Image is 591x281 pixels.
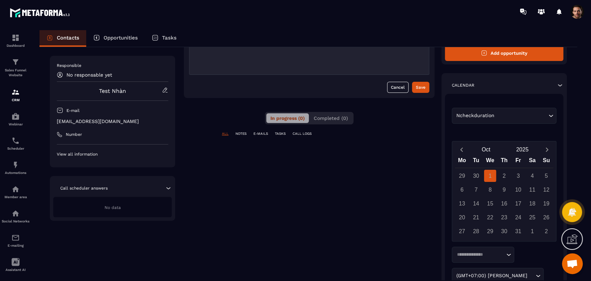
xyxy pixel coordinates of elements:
input: Search for option [496,112,547,120]
div: 2 [540,225,552,237]
div: 1 [526,225,538,237]
img: email [11,234,20,242]
div: 23 [498,211,510,223]
span: Ncheckduration [455,112,496,120]
button: Open years overlay [504,143,540,156]
img: social-network [11,209,20,218]
div: 9 [498,184,510,196]
div: 24 [512,211,524,223]
div: 12 [540,184,552,196]
div: We [483,156,497,168]
img: formation [11,58,20,66]
div: Search for option [452,108,556,124]
div: 30 [470,170,482,182]
a: schedulerschedulerScheduler [2,131,29,156]
a: Opportunities [86,30,145,47]
div: 21 [470,211,482,223]
a: social-networksocial-networkSocial Networks [2,204,29,228]
p: Responsible [57,63,168,68]
div: Th [497,156,511,168]
div: 29 [484,225,496,237]
p: View all information [57,151,168,157]
a: automationsautomationsAutomations [2,156,29,180]
p: CRM [2,98,29,102]
button: Add opportunity [445,45,563,61]
div: 11 [526,184,538,196]
button: In progress (0) [266,113,309,123]
p: Number [66,132,82,137]
a: Test Nhàn [99,88,126,94]
div: 10 [512,184,524,196]
p: E-MAILS [253,131,268,136]
div: 8 [484,184,496,196]
div: 22 [484,211,496,223]
div: 14 [470,197,482,210]
a: Contacts [39,30,86,47]
p: Member area [2,195,29,199]
div: 29 [456,170,468,182]
p: Tasks [162,35,177,41]
p: Automations [2,171,29,175]
span: In progress (0) [270,115,305,121]
div: 26 [540,211,552,223]
button: Previous month [455,145,468,154]
div: 7 [470,184,482,196]
div: 5 [540,170,552,182]
a: formationformationCRM [2,83,29,107]
button: Cancel [387,82,409,93]
div: 3 [512,170,524,182]
a: formationformationSales Funnel Website [2,53,29,83]
a: formationformationDashboard [2,28,29,53]
div: 1 [484,170,496,182]
img: automations [11,161,20,169]
button: Open months overlay [468,143,504,156]
div: Tu [469,156,483,168]
img: scheduler [11,137,20,145]
a: automationsautomationsMember area [2,180,29,204]
img: logo [10,6,72,19]
div: 25 [526,211,538,223]
div: 4 [526,170,538,182]
a: Tasks [145,30,183,47]
div: 28 [470,225,482,237]
button: Next month [540,145,553,154]
button: Completed (0) [310,113,352,123]
div: 18 [526,197,538,210]
span: No data [105,205,121,210]
span: Completed (0) [314,115,348,121]
div: 15 [484,197,496,210]
p: Call scheduler answers [60,185,108,191]
p: [EMAIL_ADDRESS][DOMAIN_NAME] [57,118,168,125]
input: Search for option [455,251,504,258]
div: Search for option [452,247,514,263]
img: formation [11,88,20,96]
span: (GMT+07:00) [PERSON_NAME] [455,272,529,280]
div: 13 [456,197,468,210]
div: Su [539,156,553,168]
div: Calendar wrapper [455,156,553,237]
div: 6 [456,184,468,196]
p: Webinar [2,122,29,126]
img: automations [11,185,20,193]
div: 31 [512,225,524,237]
div: 20 [456,211,468,223]
p: TASKS [275,131,286,136]
div: Sa [525,156,539,168]
p: Opportunities [104,35,138,41]
div: Fr [511,156,525,168]
div: Save [416,84,426,91]
div: Mo [455,156,469,168]
a: Assistant AI [2,253,29,277]
div: Calendar days [455,170,553,237]
a: automationsautomationsWebinar [2,107,29,131]
div: 30 [498,225,510,237]
div: 2 [498,170,510,182]
div: Mở cuộc trò chuyện [562,253,583,274]
p: Dashboard [2,44,29,47]
div: 27 [456,225,468,237]
p: E-mail [66,108,80,113]
p: Social Networks [2,219,29,223]
p: CALL LOGS [293,131,312,136]
p: E-mailing [2,244,29,247]
p: Assistant AI [2,268,29,272]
